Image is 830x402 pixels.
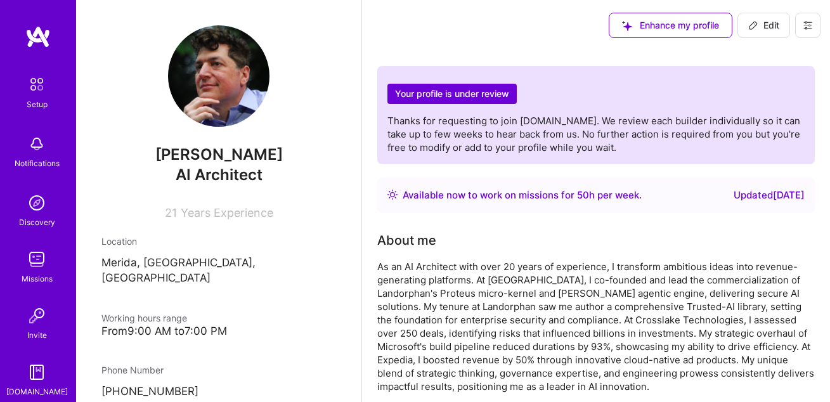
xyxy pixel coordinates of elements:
[24,360,49,385] img: guide book
[24,190,49,216] img: discovery
[101,256,336,286] p: Merida, [GEOGRAPHIC_DATA], [GEOGRAPHIC_DATA]
[101,145,336,164] span: [PERSON_NAME]
[168,25,269,127] img: User Avatar
[101,313,187,323] span: Working hours range
[24,303,49,328] img: Invite
[387,190,398,200] img: Availability
[737,13,790,38] button: Edit
[25,25,51,48] img: logo
[377,231,436,250] div: About me
[24,247,49,272] img: teamwork
[622,21,632,31] i: icon SuggestedTeams
[101,384,336,399] p: [PHONE_NUMBER]
[377,260,815,393] div: As an AI Architect with over 20 years of experience, I transform ambitious ideas into revenue-gen...
[748,19,779,32] span: Edit
[622,19,719,32] span: Enhance my profile
[27,328,47,342] div: Invite
[6,385,68,398] div: [DOMAIN_NAME]
[19,216,55,229] div: Discovery
[387,115,800,153] span: Thanks for requesting to join [DOMAIN_NAME]. We review each builder individually so it can take u...
[176,165,263,184] span: AI Architect
[101,235,336,248] div: Location
[734,188,805,203] div: Updated [DATE]
[101,325,336,338] div: From 9:00 AM to 7:00 PM
[609,13,732,38] button: Enhance my profile
[22,272,53,285] div: Missions
[101,365,164,375] span: Phone Number
[27,98,48,111] div: Setup
[23,71,50,98] img: setup
[24,131,49,157] img: bell
[165,206,177,219] span: 21
[181,206,273,219] span: Years Experience
[403,188,642,203] div: Available now to work on missions for h per week .
[15,157,60,170] div: Notifications
[387,84,517,105] h2: Your profile is under review
[577,189,589,201] span: 50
